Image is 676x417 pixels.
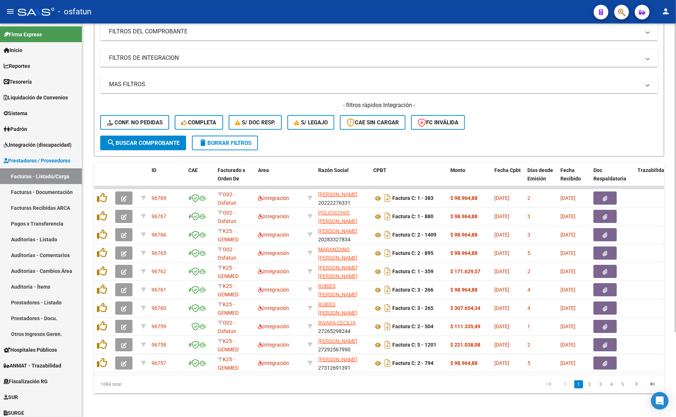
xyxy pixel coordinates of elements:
[527,268,530,274] span: 2
[494,250,509,256] span: [DATE]
[109,80,640,88] mat-panel-title: MAS FILTROS
[560,360,575,366] span: [DATE]
[318,300,367,316] div: 27278933062
[229,115,282,130] button: S/ Doc Resp.
[318,245,367,261] div: 27327661405
[450,268,480,274] strong: $ 171.629,57
[542,380,556,388] a: go to first page
[318,227,367,242] div: 20283327834
[152,287,166,293] span: 96761
[629,380,643,388] a: go to next page
[287,115,334,130] button: S/ legajo
[373,167,386,173] span: CPBT
[370,162,447,195] datatable-header-cell: CPBT
[494,360,509,366] span: [DATE]
[392,269,433,275] strong: Factura C: 1 - 359
[258,305,289,311] span: Integración
[152,268,166,274] span: 96762
[560,232,575,238] span: [DATE]
[595,378,606,391] li: page 3
[100,136,186,150] button: Buscar Comprobante
[494,213,509,219] span: [DATE]
[152,213,166,219] span: 96767
[94,375,207,394] div: 1084 total
[6,7,15,16] mat-icon: menu
[258,213,289,219] span: Integración
[4,109,28,117] span: Sistema
[318,319,367,334] div: 27265298244
[258,360,289,366] span: Integración
[218,356,239,371] span: K25 - GENMED
[651,392,669,410] div: Open Intercom Messenger
[527,167,553,182] span: Días desde Emisión
[494,268,509,274] span: [DATE]
[218,210,236,233] span: O02 - Osfatun Propio
[450,287,477,293] strong: $ 98.964,88
[392,232,436,238] strong: Factura C: 2 - 1409
[218,265,239,279] span: K25 - GENMED
[149,162,185,195] datatable-header-cell: ID
[255,162,305,195] datatable-header-cell: Area
[392,214,433,220] strong: Factura C: 1 - 880
[318,282,367,297] div: 27278933062
[100,101,658,109] h4: - filtros rápidos Integración -
[560,287,575,293] span: [DATE]
[258,323,289,329] span: Integración
[4,393,18,401] span: SUR
[574,380,583,388] a: 1
[560,305,575,311] span: [DATE]
[527,195,530,201] span: 2
[199,140,251,146] span: Borrar Filtros
[560,268,575,274] span: [DATE]
[318,265,357,279] span: [PERSON_NAME] [PERSON_NAME]
[318,356,357,362] span: [PERSON_NAME]
[218,228,239,242] span: K25 - GENMED
[152,305,166,311] span: 96760
[100,49,658,67] mat-expansion-panel-header: FILTROS DE INTEGRACION
[383,357,392,369] i: Descargar documento
[340,115,406,130] button: CAE SIN CARGAR
[109,28,640,36] mat-panel-title: FILTROS DEL COMPROBANTE
[4,46,22,54] span: Inicio
[318,337,367,352] div: 27292567990
[494,167,521,173] span: Fecha Cpbt
[527,305,530,311] span: 4
[318,338,357,344] span: [PERSON_NAME]
[392,287,433,293] strong: Factura C: 3 - 266
[392,342,436,348] strong: Factura C: 5 - 1201
[392,250,433,256] strong: Factura C: 2 - 895
[585,380,594,388] a: 2
[527,232,530,238] span: 3
[4,94,68,102] span: Liquidación de Convenios
[218,246,236,269] span: O02 - Osfatun Propio
[258,232,289,238] span: Integración
[607,380,616,388] a: 4
[524,162,557,195] datatable-header-cell: Días desde Emisión
[152,360,166,366] span: 96757
[258,250,289,256] span: Integración
[450,167,465,173] span: Monto
[318,355,367,371] div: 27312691391
[560,213,575,219] span: [DATE]
[418,119,458,126] span: FC Inválida
[392,195,433,201] strong: Factura C: 1 - 383
[606,378,617,391] li: page 4
[383,321,392,332] i: Descargar documento
[383,247,392,259] i: Descargar documento
[590,162,635,195] datatable-header-cell: Doc Respaldatoria
[346,119,399,126] span: CAE SIN CARGAR
[661,7,670,16] mat-icon: person
[192,136,258,150] button: Borrar Filtros
[109,54,640,62] mat-panel-title: FILTROS DE INTEGRACION
[560,250,575,256] span: [DATE]
[4,141,72,149] span: Integración (discapacidad)
[199,138,207,147] mat-icon: delete
[593,167,626,182] span: Doc Respaldatoria
[152,250,166,256] span: 96765
[4,157,70,165] span: Prestadores / Proveedores
[596,380,605,388] a: 3
[181,119,217,126] span: Completa
[584,378,595,391] li: page 2
[447,162,491,195] datatable-header-cell: Monto
[392,306,433,311] strong: Factura C: 3 - 265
